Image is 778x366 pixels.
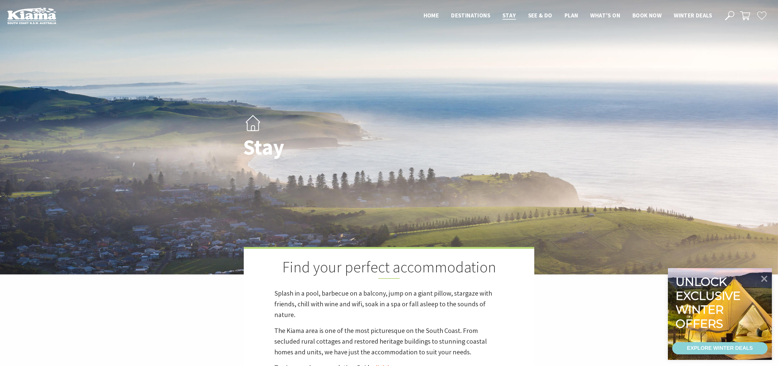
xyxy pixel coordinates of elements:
div: EXPLORE WINTER DEALS [687,342,753,354]
a: EXPLORE WINTER DEALS [672,342,768,354]
p: Splash in a pool, barbecue on a balcony, jump on a giant pillow, stargaze with friends, chill wit... [274,288,504,320]
h1: Stay [243,135,416,159]
nav: Main Menu [417,11,718,21]
span: What’s On [590,12,620,19]
span: Home [424,12,439,19]
span: Winter Deals [674,12,712,19]
span: Plan [565,12,578,19]
span: See & Do [528,12,552,19]
p: The Kiama area is one of the most picturesque on the South Coast. From secluded rural cottages an... [274,325,504,358]
span: Book now [632,12,661,19]
span: Destinations [451,12,490,19]
div: Unlock exclusive winter offers [676,275,743,331]
h2: Find your perfect accommodation [274,258,504,279]
span: Stay [502,12,516,19]
img: Kiama Logo [7,7,56,24]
